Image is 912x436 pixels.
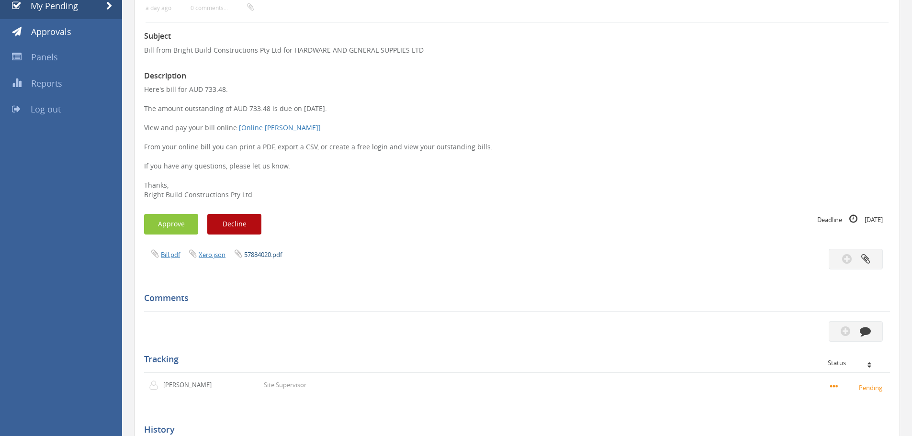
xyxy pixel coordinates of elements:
[146,4,171,11] small: a day ago
[31,26,71,37] span: Approvals
[31,103,61,115] span: Log out
[161,250,180,259] a: Bill.pdf
[144,45,890,55] p: Bill from Bright Build Constructions Pty Ltd for HARDWARE AND GENERAL SUPPLIES LTD
[149,380,163,390] img: user-icon.png
[239,123,321,132] a: [Online [PERSON_NAME]]
[144,214,198,235] button: Approve
[144,425,883,435] h5: History
[144,32,890,41] h3: Subject
[244,250,282,259] a: 57884020.pdf
[31,51,58,63] span: Panels
[144,293,883,303] h5: Comments
[163,380,218,390] p: [PERSON_NAME]
[830,382,885,392] small: Pending
[144,355,883,364] h5: Tracking
[264,380,306,390] p: Site Supervisor
[191,4,254,11] small: 0 comments...
[828,359,883,366] div: Status
[144,72,890,80] h3: Description
[817,214,883,224] small: Deadline [DATE]
[31,78,62,89] span: Reports
[199,250,225,259] a: Xero.json
[144,85,890,200] p: Here's bill for AUD 733.48. The amount outstanding of AUD 733.48 is due on [DATE]. View and pay y...
[207,214,261,235] button: Decline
